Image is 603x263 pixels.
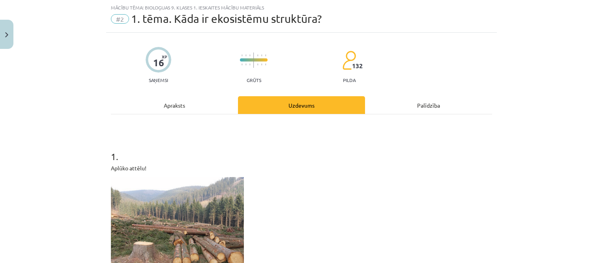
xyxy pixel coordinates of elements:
div: Uzdevums [238,96,365,114]
img: icon-short-line-57e1e144782c952c97e751825c79c345078a6d821885a25fce030b3d8c18986b.svg [261,54,262,56]
div: Apraksts [111,96,238,114]
p: Saņemsi [146,77,171,83]
img: icon-close-lesson-0947bae3869378f0d4975bcd49f059093ad1ed9edebbc8119c70593378902aed.svg [5,32,8,37]
img: students-c634bb4e5e11cddfef0936a35e636f08e4e9abd3cc4e673bd6f9a4125e45ecb1.svg [342,50,356,70]
span: #2 [111,14,129,24]
div: Palīdzība [365,96,492,114]
img: icon-short-line-57e1e144782c952c97e751825c79c345078a6d821885a25fce030b3d8c18986b.svg [242,63,242,65]
img: icon-short-line-57e1e144782c952c97e751825c79c345078a6d821885a25fce030b3d8c18986b.svg [257,63,258,65]
p: Grūts [247,77,261,83]
img: icon-short-line-57e1e144782c952c97e751825c79c345078a6d821885a25fce030b3d8c18986b.svg [245,54,246,56]
img: icon-long-line-d9ea69661e0d244f92f715978eff75569469978d946b2353a9bb055b3ed8787d.svg [253,52,254,68]
span: XP [162,54,167,59]
p: pilda [343,77,356,83]
img: icon-short-line-57e1e144782c952c97e751825c79c345078a6d821885a25fce030b3d8c18986b.svg [245,63,246,65]
img: icon-short-line-57e1e144782c952c97e751825c79c345078a6d821885a25fce030b3d8c18986b.svg [265,54,266,56]
div: Mācību tēma: Bioloģijas 9. klases 1. ieskaites mācību materiāls [111,5,492,10]
img: icon-short-line-57e1e144782c952c97e751825c79c345078a6d821885a25fce030b3d8c18986b.svg [249,63,250,65]
img: icon-short-line-57e1e144782c952c97e751825c79c345078a6d821885a25fce030b3d8c18986b.svg [249,54,250,56]
p: Aplūko attēlu! [111,164,492,172]
img: icon-short-line-57e1e144782c952c97e751825c79c345078a6d821885a25fce030b3d8c18986b.svg [261,63,262,65]
img: icon-short-line-57e1e144782c952c97e751825c79c345078a6d821885a25fce030b3d8c18986b.svg [265,63,266,65]
div: 16 [153,57,164,68]
h1: 1 . [111,137,492,162]
span: 132 [352,62,363,69]
img: icon-short-line-57e1e144782c952c97e751825c79c345078a6d821885a25fce030b3d8c18986b.svg [242,54,242,56]
span: 1. tēma. Kāda ir ekosistēmu struktūra? [131,12,322,25]
img: icon-short-line-57e1e144782c952c97e751825c79c345078a6d821885a25fce030b3d8c18986b.svg [257,54,258,56]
